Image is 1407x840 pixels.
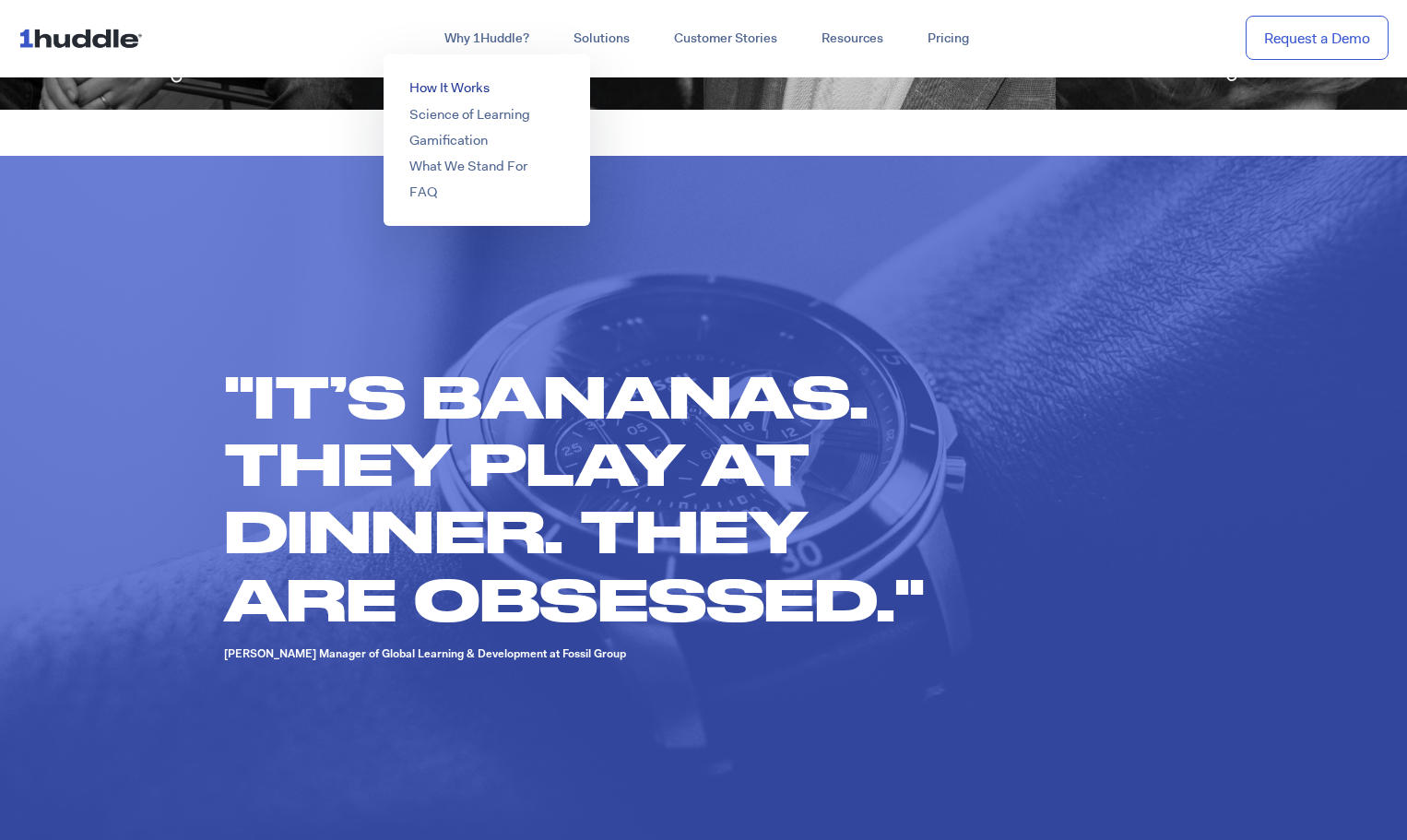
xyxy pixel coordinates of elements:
a: Why 1Huddle? [422,22,551,55]
img: ... [18,20,150,55]
h2: "It’s bananas. They play at dinner. They are obsessed." [224,362,943,633]
a: What We Stand For [409,157,527,175]
a: Pricing [905,22,991,55]
a: Resources [799,22,905,55]
span: [PERSON_NAME] Manager of Global Learning & Development at Fossil Group [224,649,626,660]
a: Solutions [551,22,652,55]
a: Gamification [409,131,488,149]
a: FAQ [409,183,437,201]
a: How It Works [409,78,490,97]
a: Request a Demo [1246,16,1389,61]
a: Science of Learning [409,105,530,124]
a: Customer Stories [652,22,799,55]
